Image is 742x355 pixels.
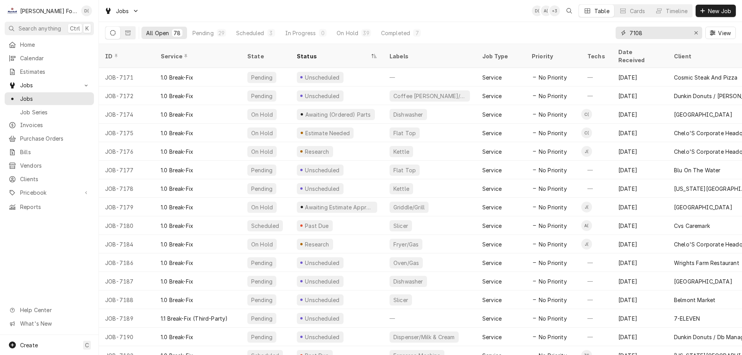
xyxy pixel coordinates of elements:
[161,92,193,100] div: 1.0 Break-Fix
[532,5,543,16] div: Derek Testa (81)'s Avatar
[85,341,89,349] span: C
[539,259,567,267] span: No Priority
[304,222,330,230] div: Past Due
[20,342,38,348] span: Create
[482,73,502,82] div: Service
[383,309,476,328] div: —
[250,259,273,267] div: Pending
[20,81,78,89] span: Jobs
[581,239,592,250] div: James Lunney (128)'s Avatar
[612,216,668,235] div: [DATE]
[250,277,273,285] div: Pending
[20,41,90,49] span: Home
[666,7,688,15] div: Timeline
[581,68,612,87] div: —
[146,29,169,37] div: All Open
[5,146,94,158] a: Bills
[539,314,567,323] span: No Priority
[5,119,94,131] a: Invoices
[381,29,410,37] div: Completed
[161,314,228,323] div: 1.1 Break-Fix (Third-Party)
[612,161,668,179] div: [DATE]
[20,319,89,328] span: What's New
[612,235,668,253] div: [DATE]
[716,29,732,37] span: View
[581,220,592,231] div: Andy Christopoulos (121)'s Avatar
[161,166,193,174] div: 1.0 Break-Fix
[304,296,340,304] div: Unscheduled
[5,65,94,78] a: Estimates
[99,328,155,346] div: JOB-7190
[581,328,612,346] div: —
[393,333,456,341] div: Dispenser/Milk & Cream
[99,105,155,124] div: JOB-7174
[393,148,410,156] div: Kettle
[7,5,18,16] div: M
[19,24,61,32] span: Search anything
[161,148,193,156] div: 1.0 Break-Fix
[539,129,567,137] span: No Priority
[390,52,470,60] div: Labels
[304,259,340,267] div: Unscheduled
[581,290,612,309] div: —
[304,203,374,211] div: Awaiting Estimate Approval
[116,7,129,15] span: Jobs
[612,309,668,328] div: [DATE]
[674,110,732,119] div: [GEOGRAPHIC_DATA]
[581,109,592,120] div: Chris Branca (99)'s Avatar
[20,95,90,103] span: Jobs
[581,272,612,290] div: —
[99,290,155,309] div: JOB-7188
[250,166,273,174] div: Pending
[539,92,567,100] span: No Priority
[581,127,592,138] div: Chris Branca (99)'s Avatar
[363,29,369,37] div: 39
[482,166,502,174] div: Service
[482,259,502,267] div: Service
[541,5,551,16] div: A(
[99,272,155,290] div: JOB-7187
[161,129,193,137] div: 1.0 Break-Fix
[304,129,351,137] div: Estimate Needed
[612,272,668,290] div: [DATE]
[250,314,273,323] div: Pending
[539,166,567,174] span: No Priority
[587,52,606,60] div: Techs
[236,29,264,37] div: Scheduled
[5,186,94,199] a: Go to Pricebook
[393,296,409,304] div: Slicer
[20,306,89,314] span: Help Center
[337,29,358,37] div: On Hold
[393,203,425,211] div: Griddle/Grill
[20,108,90,116] span: Job Series
[250,129,274,137] div: On Hold
[612,290,668,309] div: [DATE]
[285,29,316,37] div: In Progress
[612,198,668,216] div: [DATE]
[482,222,502,230] div: Service
[99,253,155,272] div: JOB-7186
[674,203,732,211] div: [GEOGRAPHIC_DATA]
[539,110,567,119] span: No Priority
[393,277,424,285] div: Dishwasher
[99,161,155,179] div: JOB-7177
[161,73,193,82] div: 1.0 Break-Fix
[320,29,325,37] div: 0
[85,24,89,32] span: K
[612,68,668,87] div: [DATE]
[581,87,612,105] div: —
[415,29,419,37] div: 7
[674,296,715,304] div: Belmont Market
[161,185,193,193] div: 1.0 Break-Fix
[81,5,92,16] div: Derek Testa (81)'s Avatar
[630,27,688,39] input: Keyword search
[5,317,94,330] a: Go to What's New
[393,129,417,137] div: Flat Top
[161,277,193,285] div: 1.0 Break-Fix
[618,48,660,64] div: Date Received
[5,304,94,316] a: Go to Help Center
[482,240,502,248] div: Service
[581,127,592,138] div: C(
[581,202,592,212] div: James Lunney (128)'s Avatar
[161,240,193,248] div: 1.0 Break-Fix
